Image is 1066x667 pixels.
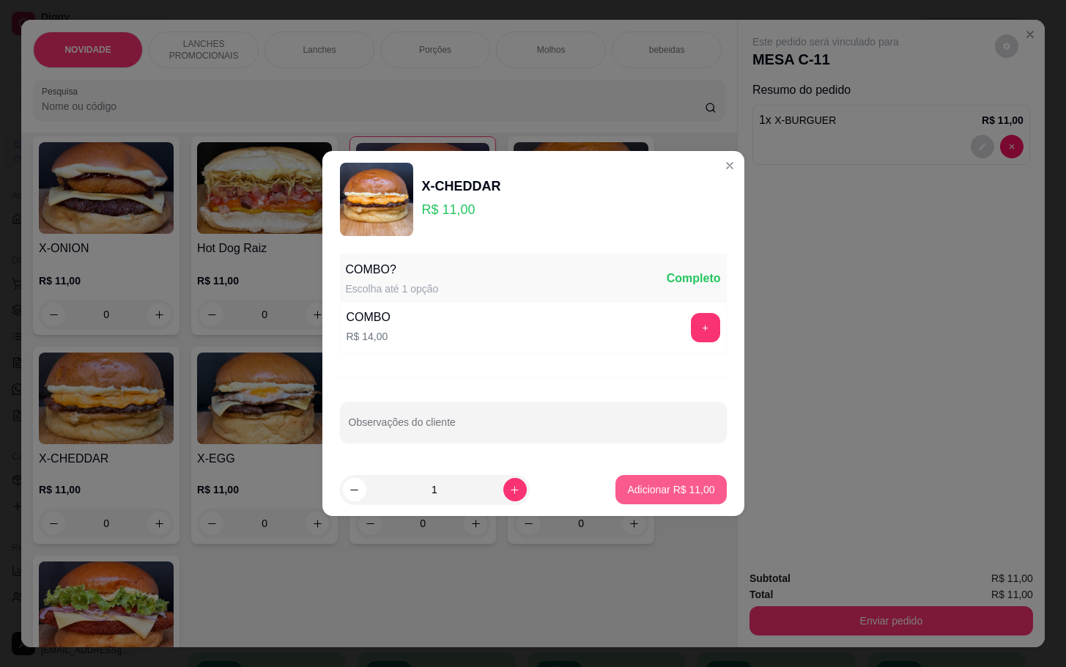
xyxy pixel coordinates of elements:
button: Close [718,154,741,177]
button: add [691,313,720,342]
div: X-CHEDDAR [422,176,501,196]
div: COMBO? [346,261,439,279]
img: product-image [340,163,413,236]
button: decrease-product-quantity [343,478,366,501]
p: R$ 14,00 [347,329,391,344]
button: increase-product-quantity [503,478,527,501]
div: COMBO [347,309,391,326]
p: R$ 11,00 [422,199,501,220]
div: Completo [667,270,721,287]
button: Adicionar R$ 11,00 [615,475,726,504]
p: Adicionar R$ 11,00 [627,482,714,497]
input: Observações do cliente [349,421,718,435]
div: Escolha até 1 opção [346,281,439,296]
